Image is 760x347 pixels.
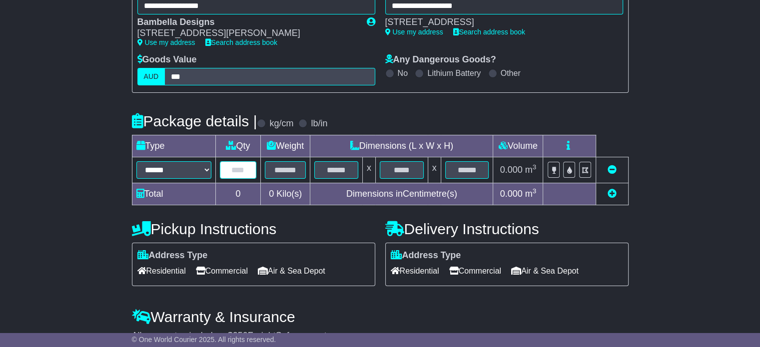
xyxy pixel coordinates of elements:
[385,54,496,65] label: Any Dangerous Goods?
[269,118,293,129] label: kg/cm
[391,250,461,261] label: Address Type
[533,187,537,195] sup: 3
[453,28,525,36] a: Search address book
[428,157,441,183] td: x
[137,38,195,46] a: Use my address
[608,165,617,175] a: Remove this item
[137,54,197,65] label: Goods Value
[137,263,186,279] span: Residential
[449,263,501,279] span: Commercial
[137,68,165,85] label: AUD
[132,336,276,344] span: © One World Courier 2025. All rights reserved.
[385,28,443,36] a: Use my address
[533,163,537,171] sup: 3
[391,263,439,279] span: Residential
[132,113,257,129] h4: Package details |
[427,68,481,78] label: Lithium Battery
[310,135,493,157] td: Dimensions (L x W x H)
[261,183,310,205] td: Kilo(s)
[132,221,375,237] h4: Pickup Instructions
[398,68,408,78] label: No
[385,221,629,237] h4: Delivery Instructions
[608,189,617,199] a: Add new item
[132,183,215,205] td: Total
[196,263,248,279] span: Commercial
[132,135,215,157] td: Type
[137,250,208,261] label: Address Type
[311,118,327,129] label: lb/in
[258,263,325,279] span: Air & Sea Depot
[261,135,310,157] td: Weight
[362,157,375,183] td: x
[215,183,261,205] td: 0
[525,189,537,199] span: m
[269,189,274,199] span: 0
[500,189,523,199] span: 0.000
[137,17,357,28] div: Bambella Designs
[525,165,537,175] span: m
[205,38,277,46] a: Search address book
[493,135,543,157] td: Volume
[132,309,629,325] h4: Warranty & Insurance
[137,28,357,39] div: [STREET_ADDRESS][PERSON_NAME]
[310,183,493,205] td: Dimensions in Centimetre(s)
[501,68,521,78] label: Other
[215,135,261,157] td: Qty
[132,331,629,342] div: All our quotes include a $ FreightSafe warranty.
[500,165,523,175] span: 0.000
[511,263,579,279] span: Air & Sea Depot
[233,331,248,341] span: 250
[385,17,613,28] div: [STREET_ADDRESS]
